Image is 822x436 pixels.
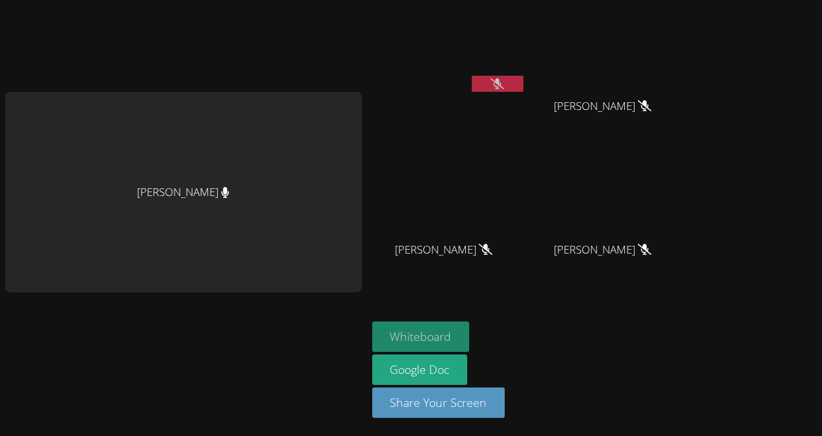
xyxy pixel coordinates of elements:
button: Share Your Screen [372,387,505,418]
div: [PERSON_NAME] [5,92,362,292]
a: Google Doc [372,354,468,385]
button: Whiteboard [372,322,470,352]
span: [PERSON_NAME] [554,97,651,116]
span: [PERSON_NAME] [395,241,492,259]
span: [PERSON_NAME] [554,241,651,259]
